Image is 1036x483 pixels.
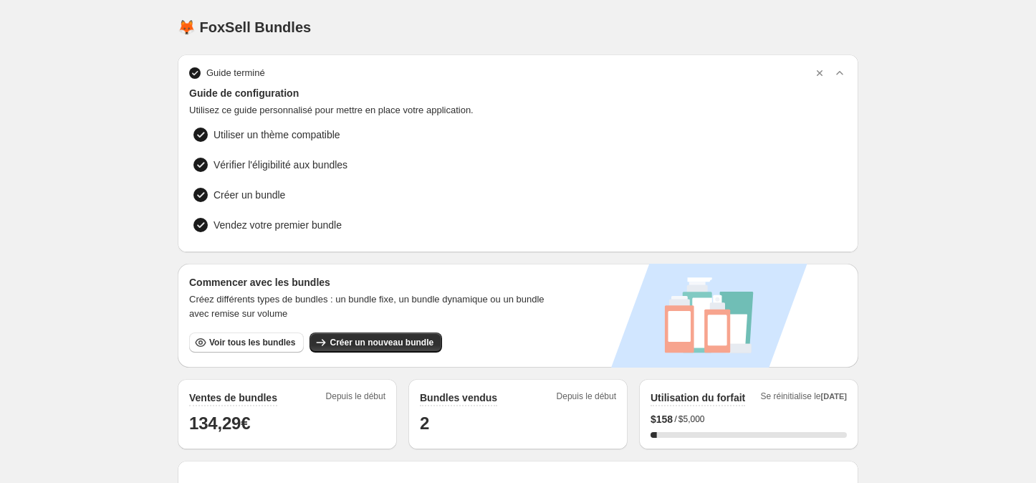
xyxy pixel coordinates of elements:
[651,412,673,426] span: $ 158
[557,391,616,406] span: Depuis le début
[760,391,847,406] span: Se réinitialise le
[678,413,705,425] span: $5,000
[651,391,745,405] h2: Utilisation du forfait
[189,391,277,405] h2: Ventes de bundles
[189,103,847,118] span: Utilisez ce guide personnalisé pour mettre en place votre application.
[209,337,295,348] span: Voir tous les bundles
[214,158,347,172] span: Vérifier l'éligibilité aux bundles
[189,412,385,435] h1: 134,29€
[206,66,265,80] span: Guide terminé
[178,19,311,36] h1: 🦊 FoxSell Bundles
[821,392,847,401] span: [DATE]
[420,412,616,435] h1: 2
[189,86,847,100] span: Guide de configuration
[330,337,433,348] span: Créer un nouveau bundle
[189,275,562,290] h3: Commencer avec les bundles
[420,391,497,405] h2: Bundles vendus
[214,188,285,202] span: Créer un bundle
[651,412,847,426] div: /
[214,128,340,142] span: Utiliser un thème compatible
[214,218,342,232] span: Vendez votre premier bundle
[326,391,385,406] span: Depuis le début
[310,333,442,353] button: Créer un nouveau bundle
[189,333,304,353] button: Voir tous les bundles
[189,292,562,321] span: Créez différents types de bundles : un bundle fixe, un bundle dynamique ou un bundle avec remise ...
